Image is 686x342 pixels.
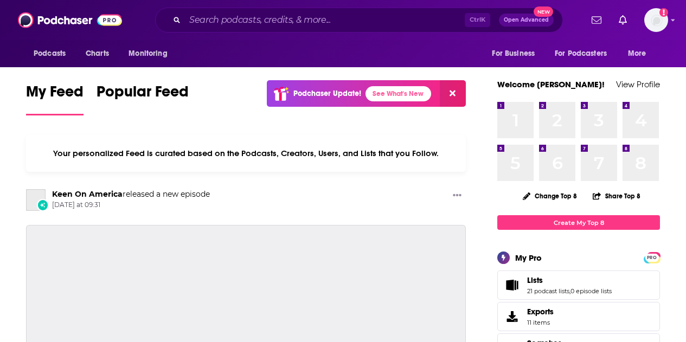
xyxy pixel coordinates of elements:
[515,253,542,263] div: My Pro
[534,7,553,17] span: New
[34,46,66,61] span: Podcasts
[484,43,548,64] button: open menu
[465,13,490,27] span: Ctrl K
[527,275,612,285] a: Lists
[570,287,612,295] a: 0 episode lists
[527,287,569,295] a: 21 podcast lists
[628,46,646,61] span: More
[86,46,109,61] span: Charts
[501,309,523,324] span: Exports
[37,199,49,211] div: New Episode
[516,189,584,203] button: Change Top 8
[527,307,554,317] span: Exports
[644,8,668,32] button: Show profile menu
[52,189,123,199] a: Keen On America
[155,8,563,33] div: Search podcasts, credits, & more...
[79,43,116,64] a: Charts
[366,86,431,101] a: See What's New
[26,43,80,64] button: open menu
[592,185,641,207] button: Share Top 8
[18,10,122,30] img: Podchaser - Follow, Share and Rate Podcasts
[52,201,210,210] span: [DATE] at 09:31
[121,43,181,64] button: open menu
[644,8,668,32] img: User Profile
[645,254,658,262] span: PRO
[501,278,523,293] a: Lists
[497,79,605,89] a: Welcome [PERSON_NAME]!
[548,43,623,64] button: open menu
[504,17,549,23] span: Open Advanced
[497,270,660,300] span: Lists
[26,189,46,211] a: Keen On America
[97,82,189,115] a: Popular Feed
[555,46,607,61] span: For Podcasters
[616,79,660,89] a: View Profile
[26,135,466,172] div: Your personalized Feed is curated based on the Podcasts, Creators, Users, and Lists that you Follow.
[293,89,361,98] p: Podchaser Update!
[129,46,167,61] span: Monitoring
[97,82,189,107] span: Popular Feed
[499,14,554,27] button: Open AdvancedNew
[644,8,668,32] span: Logged in as megcassidy
[614,11,631,29] a: Show notifications dropdown
[26,82,84,115] a: My Feed
[527,275,543,285] span: Lists
[659,8,668,17] svg: Add a profile image
[492,46,535,61] span: For Business
[620,43,660,64] button: open menu
[527,319,554,326] span: 11 items
[185,11,465,29] input: Search podcasts, credits, & more...
[645,253,658,261] a: PRO
[26,82,84,107] span: My Feed
[448,189,466,203] button: Show More Button
[497,302,660,331] a: Exports
[52,189,210,199] h3: released a new episode
[569,287,570,295] span: ,
[587,11,606,29] a: Show notifications dropdown
[497,215,660,230] a: Create My Top 8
